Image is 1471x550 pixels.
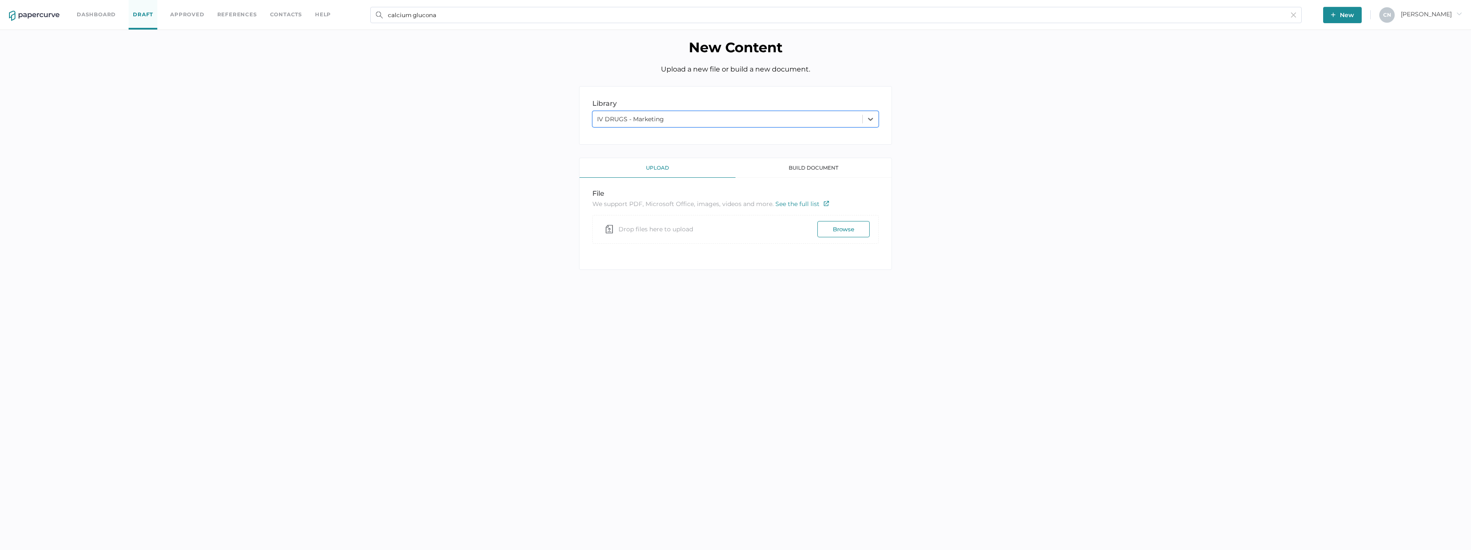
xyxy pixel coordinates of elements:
a: Approved [170,10,204,19]
a: Contacts [270,10,302,19]
div: file [592,189,879,197]
a: References [217,10,257,19]
span: Drop files here to upload [618,220,693,239]
span: Upload a new file or build a new document. [661,65,810,73]
div: build document [735,158,892,178]
h1: New Content [6,39,1465,56]
i: arrow_right [1456,11,1462,17]
div: help [315,10,331,19]
a: See the full list [775,200,829,208]
img: papercurve-logo-colour.7244d18c.svg [9,11,60,21]
div: IV DRUGS - Marketing [597,115,664,123]
span: [PERSON_NAME] [1401,10,1462,18]
img: upload.f897cb3d.svg [606,225,614,233]
button: New [1323,7,1362,23]
img: cross-light-grey.10ea7ca4.svg [1291,12,1296,18]
button: Browse [817,221,870,237]
div: upload [579,158,735,178]
span: New [1331,7,1354,23]
p: We support PDF, Microsoft Office, images, videos and more. [592,199,879,209]
img: plus-white.e19ec114.svg [1331,12,1336,17]
img: external-link-icon.7ec190a1.svg [824,201,829,206]
a: Dashboard [77,10,116,19]
input: Search Workspace [370,7,1302,23]
img: search.bf03fe8b.svg [376,12,383,18]
span: C N [1383,12,1391,18]
div: library [592,99,879,108]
